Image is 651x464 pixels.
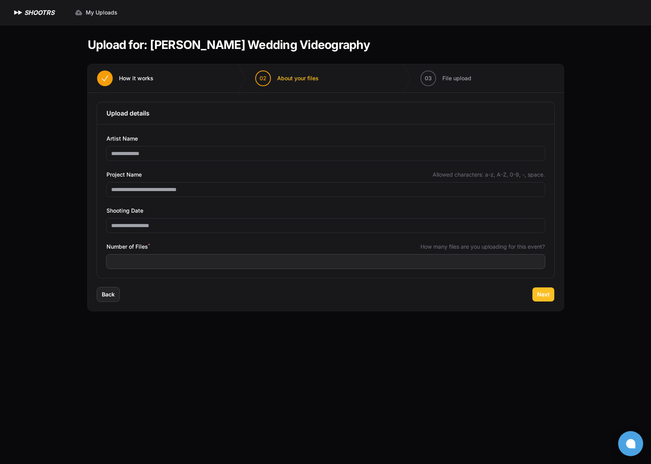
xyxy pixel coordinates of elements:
button: 02 About your files [246,64,328,92]
span: 03 [425,74,432,82]
span: Project Name [106,170,142,179]
span: Back [102,291,115,298]
span: About your files [277,74,319,82]
span: Shooting Date [106,206,143,215]
button: Next [532,287,554,302]
h3: Upload details [106,108,545,118]
span: How it works [119,74,153,82]
h1: Upload for: [PERSON_NAME] Wedding Videography [88,38,370,52]
span: Number of Files [106,242,150,251]
span: Next [537,291,550,298]
span: Allowed characters: a-z, A-Z, 0-9, -, space. [433,171,545,179]
span: File upload [442,74,471,82]
span: How many files are you uploading for this event? [420,243,545,251]
span: Artist Name [106,134,138,143]
button: How it works [88,64,163,92]
a: My Uploads [70,5,122,20]
span: 02 [260,74,267,82]
a: SHOOTRS SHOOTRS [13,8,54,17]
img: SHOOTRS [13,8,24,17]
button: Open chat window [618,431,643,456]
button: Back [97,287,119,302]
h1: SHOOTRS [24,8,54,17]
span: My Uploads [86,9,117,16]
button: 03 File upload [411,64,481,92]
